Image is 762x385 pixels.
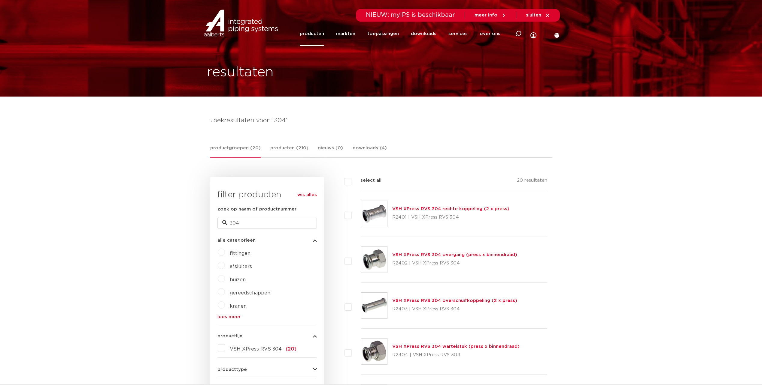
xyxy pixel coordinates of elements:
[217,334,317,338] button: productlijn
[392,298,517,303] a: VSH XPress RVS 304 overschuifkoppeling (2 x press)
[361,247,387,273] img: Thumbnail for VSH XPress RVS 304 overgang (press x binnendraad)
[217,206,296,213] label: zoek op naam of productnummer
[217,315,317,319] a: lees meer
[336,22,355,46] a: markten
[366,12,455,18] span: NIEUW: myIPS is beschikbaar
[475,13,506,18] a: meer info
[392,207,509,211] a: VSH XPress RVS 304 rechte koppeling (2 x press)
[230,251,250,256] a: fittingen
[392,350,520,360] p: R2404 | VSH XPress RVS 304
[367,22,399,46] a: toepassingen
[392,258,517,268] p: R2402 | VSH XPress RVS 304
[392,252,517,257] a: VSH XPress RVS 304 overgang (press x binnendraad)
[210,116,552,125] h4: zoekresultaten voor: '304'
[526,13,550,18] a: sluiten
[230,304,247,309] a: kranen
[526,13,541,17] span: sluiten
[361,201,387,227] img: Thumbnail for VSH XPress RVS 304 rechte koppeling (2 x press)
[297,191,317,198] a: wis alles
[217,189,317,201] h3: filter producten
[230,277,246,282] a: buizen
[392,304,517,314] p: R2403 | VSH XPress RVS 304
[480,22,500,46] a: over ons
[286,347,296,351] span: (20)
[392,344,520,349] a: VSH XPress RVS 304 wartelstuk (press x binnendraad)
[361,339,387,364] img: Thumbnail for VSH XPress RVS 304 wartelstuk (press x binnendraad)
[351,177,381,184] label: select all
[230,347,282,351] span: VSH XPress RVS 304
[392,213,509,222] p: R2401 | VSH XPress RVS 304
[353,145,387,157] a: downloads (4)
[217,238,256,243] span: alle categorieën
[411,22,436,46] a: downloads
[217,367,247,372] span: producttype
[475,13,497,17] span: meer info
[448,22,468,46] a: services
[361,293,387,318] img: Thumbnail for VSH XPress RVS 304 overschuifkoppeling (2 x press)
[230,264,252,269] a: afsluiters
[300,22,500,46] nav: Menu
[318,145,343,157] a: nieuws (0)
[530,20,536,48] div: my IPS
[217,238,317,243] button: alle categorieën
[270,145,308,157] a: producten (210)
[300,22,324,46] a: producten
[217,218,317,228] input: zoeken
[217,334,242,338] span: productlijn
[217,367,317,372] button: producttype
[210,145,261,158] a: productgroepen (20)
[230,291,270,295] a: gereedschappen
[207,63,274,82] h1: resultaten
[517,177,547,186] p: 20 resultaten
